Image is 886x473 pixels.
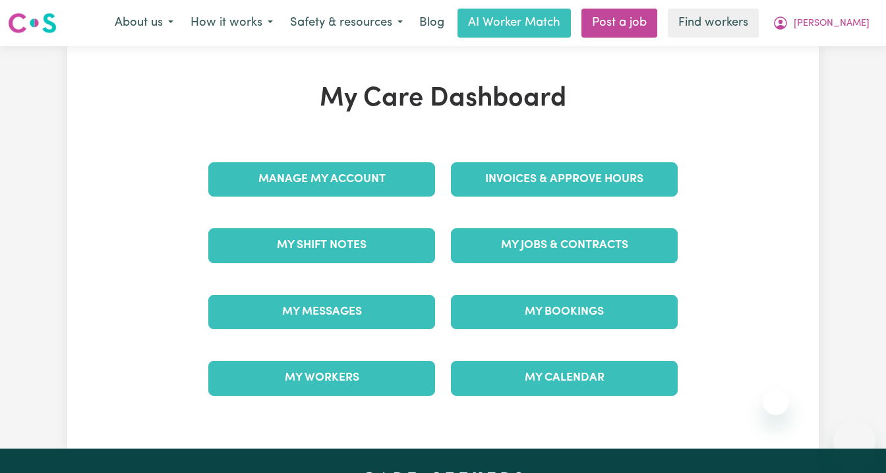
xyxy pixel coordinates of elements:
[411,9,452,38] a: Blog
[451,228,678,263] a: My Jobs & Contracts
[208,228,435,263] a: My Shift Notes
[8,8,57,38] a: Careseekers logo
[208,295,435,329] a: My Messages
[794,16,870,31] span: [PERSON_NAME]
[182,9,281,37] button: How it works
[208,162,435,197] a: Manage My Account
[668,9,759,38] a: Find workers
[763,389,789,415] iframe: Close message
[208,361,435,395] a: My Workers
[451,361,678,395] a: My Calendar
[281,9,411,37] button: Safety & resources
[200,83,686,115] h1: My Care Dashboard
[8,11,57,35] img: Careseekers logo
[764,9,878,37] button: My Account
[458,9,571,38] a: AI Worker Match
[451,162,678,197] a: Invoices & Approve Hours
[581,9,657,38] a: Post a job
[451,295,678,329] a: My Bookings
[106,9,182,37] button: About us
[833,420,875,462] iframe: Button to launch messaging window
